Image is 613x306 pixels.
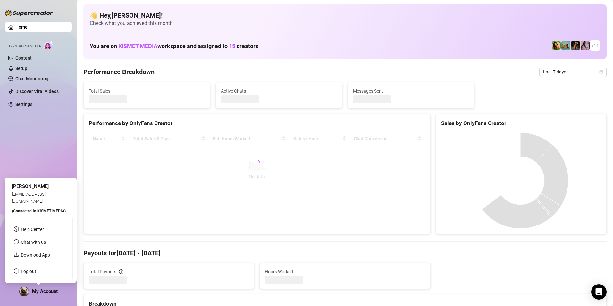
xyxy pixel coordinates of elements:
span: [PERSON_NAME] [12,183,49,189]
a: Home [15,24,28,30]
span: KISMET MEDIA [118,43,157,49]
span: Total Sales [89,88,205,95]
span: Messages Sent [353,88,469,95]
img: AI Chatter [44,41,54,50]
a: Log out [21,269,36,274]
span: Active Chats [221,88,337,95]
span: message [14,239,19,244]
span: Total Payouts [89,268,116,275]
span: Izzy AI Chatter [9,43,41,49]
a: Discover Viral Videos [15,89,59,94]
span: Hours Worked [265,268,425,275]
img: Lea [581,41,590,50]
span: loading [253,159,261,167]
span: 15 [229,43,235,49]
img: Ańa [571,41,580,50]
a: Settings [15,102,32,107]
span: + 11 [591,42,599,49]
span: Chat with us [21,240,46,245]
span: Last 7 days [543,67,603,77]
div: Sales by OnlyFans Creator [441,119,601,128]
img: ACg8ocLuFDpMvsIXegUUxDyH6lYqINK1kB6lp_Xi6ipuhnIBuug3WLqP=s96-c [20,287,29,296]
a: Download App [21,252,50,258]
li: Log out [9,266,72,276]
span: [EMAIL_ADDRESS][DOMAIN_NAME] [12,191,46,203]
div: Performance by OnlyFans Creator [89,119,425,128]
h4: 👋 Hey, [PERSON_NAME] ! [90,11,600,20]
a: Help Center [21,227,44,232]
a: Content [15,55,32,61]
span: calendar [599,70,603,74]
h4: Performance Breakdown [83,67,155,76]
h4: Payouts for [DATE] - [DATE] [83,249,607,258]
span: (Connected to KISMET MEDIA ) [12,209,66,213]
img: Jade [552,41,561,50]
a: Chat Monitoring [15,76,48,81]
img: Boo VIP [561,41,570,50]
span: Check what you achieved this month [90,20,600,27]
img: logo-BBDzfeDw.svg [5,10,53,16]
span: info-circle [119,269,123,274]
div: Open Intercom Messenger [591,284,607,300]
a: Setup [15,66,27,71]
span: My Account [32,288,58,294]
h1: You are on workspace and assigned to creators [90,43,258,50]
